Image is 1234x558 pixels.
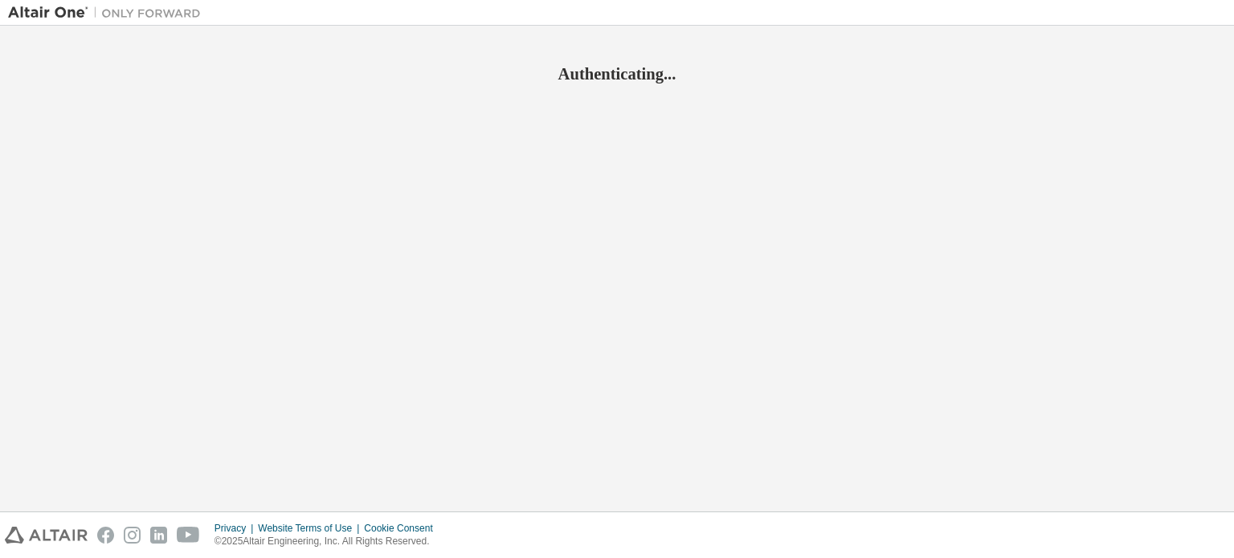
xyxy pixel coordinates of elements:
[8,5,209,21] img: Altair One
[215,535,443,548] p: © 2025 Altair Engineering, Inc. All Rights Reserved.
[215,522,258,535] div: Privacy
[124,527,141,544] img: instagram.svg
[150,527,167,544] img: linkedin.svg
[5,527,88,544] img: altair_logo.svg
[258,522,364,535] div: Website Terms of Use
[97,527,114,544] img: facebook.svg
[8,63,1226,84] h2: Authenticating...
[177,527,200,544] img: youtube.svg
[364,522,442,535] div: Cookie Consent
